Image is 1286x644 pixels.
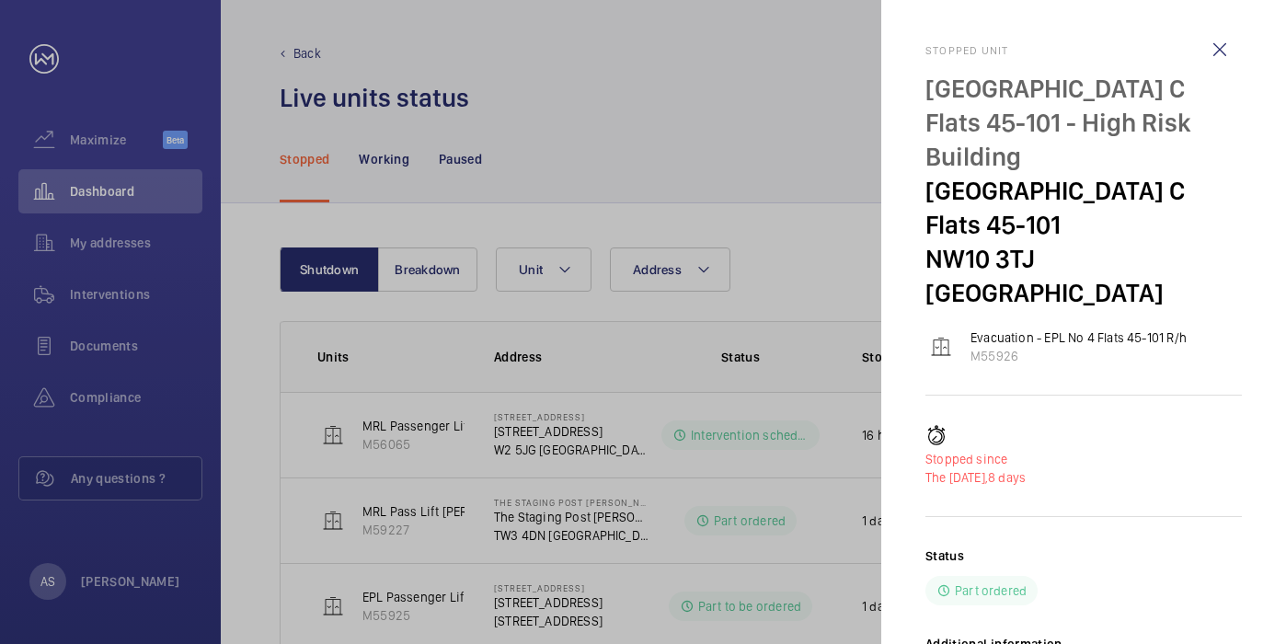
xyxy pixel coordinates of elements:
[930,336,952,358] img: elevator.svg
[925,174,1242,242] p: [GEOGRAPHIC_DATA] C Flats 45-101
[925,72,1242,174] p: [GEOGRAPHIC_DATA] C Flats 45-101 - High Risk Building
[970,328,1187,347] p: Evacuation - EPL No 4 Flats 45-101 R/h
[925,450,1242,468] p: Stopped since
[925,470,988,485] span: The [DATE],
[925,546,964,565] h2: Status
[970,347,1187,365] p: M55926
[925,468,1242,487] p: 8 days
[925,44,1242,57] h2: Stopped unit
[925,242,1242,310] p: NW10 3TJ [GEOGRAPHIC_DATA]
[955,581,1027,600] p: Part ordered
